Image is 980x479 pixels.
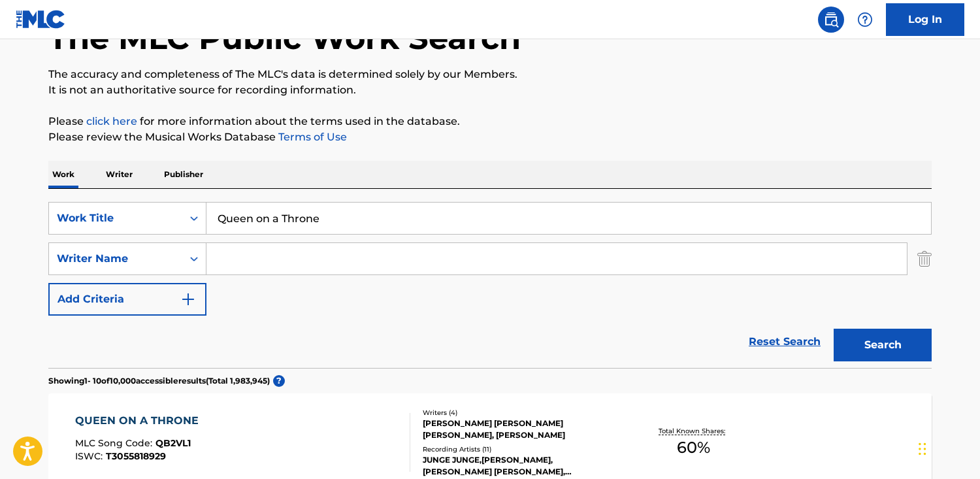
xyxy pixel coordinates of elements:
[48,283,206,316] button: Add Criteria
[75,450,106,462] span: ISWC :
[834,329,932,361] button: Search
[852,7,878,33] div: Help
[86,115,137,127] a: click here
[75,437,155,449] span: MLC Song Code :
[273,375,285,387] span: ?
[75,413,205,429] div: QUEEN ON A THRONE
[857,12,873,27] img: help
[423,418,620,441] div: [PERSON_NAME] [PERSON_NAME] [PERSON_NAME], [PERSON_NAME]
[915,416,980,479] iframe: Chat Widget
[659,426,728,436] p: Total Known Shares:
[155,437,191,449] span: QB2VL1
[818,7,844,33] a: Public Search
[823,12,839,27] img: search
[102,161,137,188] p: Writer
[886,3,964,36] a: Log In
[48,114,932,129] p: Please for more information about the terms used in the database.
[160,161,207,188] p: Publisher
[917,242,932,275] img: Delete Criterion
[423,454,620,478] div: JUNGE JUNGE,[PERSON_NAME], [PERSON_NAME] [PERSON_NAME], [PERSON_NAME] [PERSON_NAME], [PERSON_NAME...
[48,161,78,188] p: Work
[48,82,932,98] p: It is not an authoritative source for recording information.
[48,375,270,387] p: Showing 1 - 10 of 10,000 accessible results (Total 1,983,945 )
[423,408,620,418] div: Writers ( 4 )
[16,10,66,29] img: MLC Logo
[742,327,827,356] a: Reset Search
[106,450,166,462] span: T3055818929
[677,436,710,459] span: 60 %
[57,210,174,226] div: Work Title
[423,444,620,454] div: Recording Artists ( 11 )
[919,429,926,469] div: Drag
[48,67,932,82] p: The accuracy and completeness of The MLC's data is determined solely by our Members.
[48,129,932,145] p: Please review the Musical Works Database
[57,251,174,267] div: Writer Name
[48,202,932,368] form: Search Form
[276,131,347,143] a: Terms of Use
[180,291,196,307] img: 9d2ae6d4665cec9f34b9.svg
